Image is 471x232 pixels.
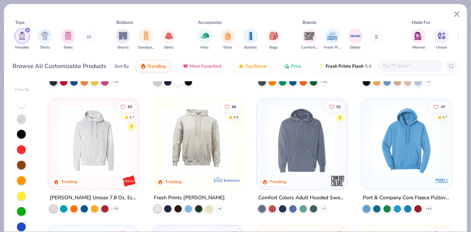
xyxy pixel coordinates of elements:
button: filter button [220,29,235,50]
button: filter button [324,29,341,50]
div: filter for Unisex [434,29,449,50]
div: filter for Skirts [162,29,176,50]
span: Top Rated [245,63,266,69]
div: filter for Hats [197,29,212,50]
span: Tanks [63,45,73,50]
span: 47 [441,105,445,108]
span: + 26 [112,206,118,211]
div: Accessories [198,19,222,26]
div: Port & Company Core Fleece Pullover Hooded Sweatshirt [363,193,450,202]
img: Bags Image [269,32,277,40]
div: filter for Bottles [243,29,258,50]
button: Close [450,7,464,21]
div: filter for Tanks [61,29,75,50]
img: Shorts Image [119,32,127,40]
img: Skirts Image [165,32,173,40]
button: Like [117,101,136,112]
span: + 19 [112,79,118,84]
img: trending.gif [140,63,146,69]
span: + 36 [321,79,327,84]
img: 977bff3c-1487-49cb-aa46-cbb34c04c4ec [131,106,207,174]
button: filter button [162,29,176,50]
img: Gildan Image [350,31,361,42]
div: filter for Gildan [348,29,363,50]
div: Filter By [15,87,30,93]
span: Fresh Prints Flash [326,63,364,69]
div: Sort By [114,63,129,69]
img: Sweatpants Image [142,32,150,40]
span: + 6 [217,206,221,211]
img: Totes Image [224,32,232,40]
button: filter button [138,29,155,50]
button: Top Rated [233,60,272,72]
div: filter for Sweatpants [138,29,155,50]
button: Like [430,101,449,112]
button: Price [278,60,307,72]
img: Fresh Prints Image [327,31,338,42]
button: filter button [15,29,29,50]
img: Tanks Image [64,32,72,40]
div: filter for Women [411,29,426,50]
span: 52 [336,105,341,108]
img: Women Image [414,32,423,40]
span: Exclusive [224,178,240,182]
button: filter button [116,29,130,50]
span: 63 [128,105,132,108]
div: Browse All Customizable Products [13,62,106,71]
img: Comfort Colors Image [304,31,315,42]
div: filter for Fresh Prints [324,29,341,50]
button: filter button [197,29,212,50]
span: + 5 [322,206,326,211]
img: Shirts Image [41,32,49,40]
span: Fresh Prints [324,45,341,50]
span: Skirts [164,45,174,50]
div: filter for Bags [266,29,281,50]
div: Brands [302,19,316,26]
span: Shorts [117,45,129,50]
button: filter button [411,29,426,50]
div: 4.7 [442,114,447,120]
span: Gildan [350,45,361,50]
img: Hats Image [201,32,209,40]
img: Unisex Image [438,32,446,40]
span: Price [291,63,301,69]
img: TopRated.gif [238,63,244,69]
input: Try "T-Shirt" [382,62,438,70]
span: Most Favorited [190,63,221,69]
div: filter for Shirts [38,29,52,50]
span: Comfort Colors [301,45,318,50]
img: flash.gif [318,63,324,69]
span: Women [412,45,425,50]
button: Like [325,101,344,112]
button: filter button [38,29,52,50]
button: filter button [243,29,258,50]
button: filter button [301,29,318,50]
button: Trending [135,60,171,72]
div: Comfort Colors Adult Hooded Sweatshirt [258,193,346,202]
div: 4.7 [129,114,134,120]
img: 4cba63b0-d7b1-4498-a49e-d83b35899c19 [160,106,235,174]
span: Unisex [436,45,447,50]
div: Bottoms [116,19,133,26]
span: Trending [148,63,166,69]
span: Hoodies [15,45,29,50]
img: 1593a31c-dba5-4ff5-97bf-ef7c6ca295f9 [369,106,445,174]
button: filter button [434,29,449,50]
span: 86 [232,105,237,108]
span: Bags [269,45,278,50]
span: Sweatpants [138,45,155,50]
div: filter for Shorts [116,29,130,50]
div: filter for Comfort Colors [301,29,318,50]
span: Totes [223,45,232,50]
div: Fresh Prints [PERSON_NAME] [154,193,225,202]
span: + 4 [426,79,430,84]
div: filter for Totes [220,29,235,50]
button: filter button [61,29,75,50]
img: Comfort Colors logo [330,173,345,188]
div: filter for Hoodies [15,29,29,50]
span: Bottles [244,45,257,50]
button: filter button [348,29,363,50]
span: + 44 [425,206,431,211]
img: fe3aba7b-4693-4b3e-ab95-a32d4261720b [56,106,131,174]
img: most_fav.gif [183,63,188,69]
